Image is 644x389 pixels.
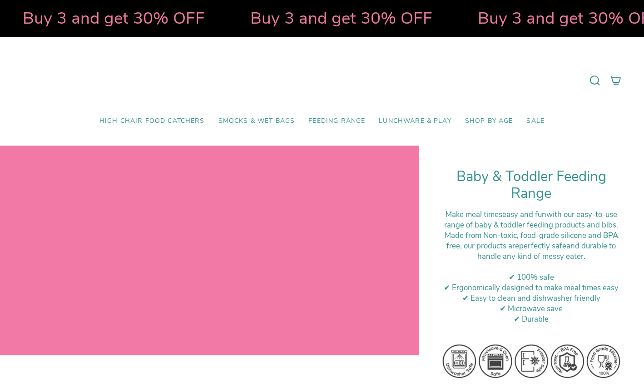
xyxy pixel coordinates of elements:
a: High Chair Food Catchers [93,111,212,132]
div: ✔ 100% safe [441,272,621,283]
strong: Buy 3 and get 30% OFF [249,7,431,30]
div: ✔ Ergonomically designed to make meal times easy [441,283,621,293]
strong: easy and fun [502,209,546,220]
span: Smocks & Wet Bags [218,117,295,125]
span: High Chair Food Catchers [99,117,205,125]
div: ✔ Durable [441,314,621,324]
a: Mumma’s Little Helpers [244,51,401,111]
span: Feeding Range [308,117,365,125]
strong: perfectly safe [519,241,566,251]
a: Lunchware & Play [372,111,458,132]
span: Lunchware & Play [379,117,451,125]
span: ade from Non-toxic, food-grade silicone and BPA free, our products are and durable to handle any ... [446,230,618,262]
span: SALE [526,117,545,125]
h1: Baby & Toddler Feeding Range [441,168,621,202]
div: Make meal times with our easy-to-use range of baby & toddler feeding products and bibs. [441,209,621,230]
div: M [441,230,621,262]
strong: Buy 3 and get 30% OFF [22,7,204,30]
a: SALE [520,111,551,132]
a: Smocks & Wet Bags [212,111,302,132]
span: Shop by Age [465,117,513,125]
span: ✔ Microwave save [500,303,563,314]
a: Shop by Age [458,111,520,132]
div: ✔ Easy to clean and dishwasher friendly [441,293,621,303]
a: Feeding Range [302,111,372,132]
